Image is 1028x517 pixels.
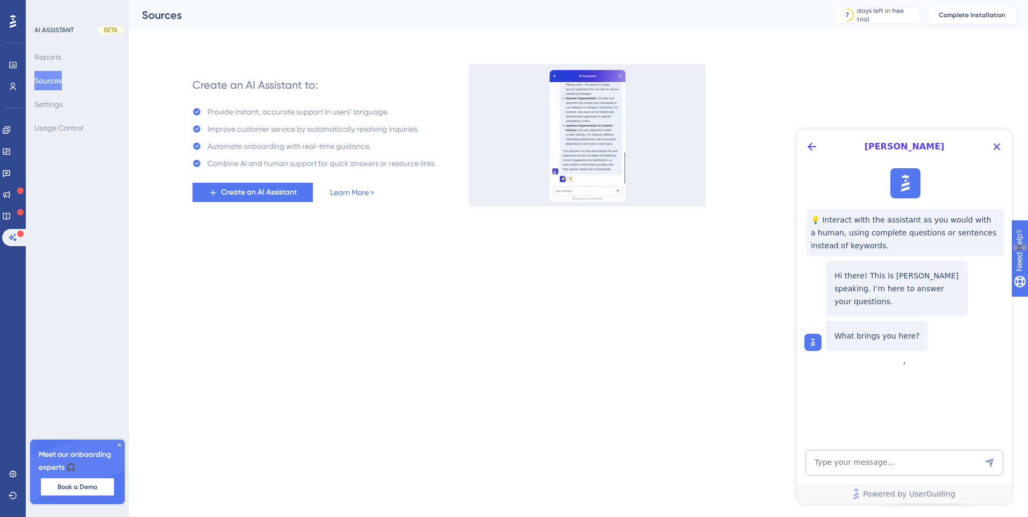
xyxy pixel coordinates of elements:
[846,11,849,19] div: 7
[41,478,114,496] button: Book a Demo
[330,186,374,199] a: Learn More >
[208,140,370,153] div: Automate onboarding with real-time guidance.
[857,6,917,24] div: days left in free trial
[929,6,1015,24] button: Complete Installation
[208,105,388,118] div: Provide instant, accurate support in users' language.
[468,64,706,207] img: 536038c8a6906fa413afa21d633a6c1c.gif
[208,123,419,135] div: Improve customer service by automatically resolving inquiries.
[192,183,313,202] button: Create an AI Assistant
[142,8,808,23] div: Sources
[221,186,297,199] span: Create an AI Assistant
[939,11,1005,19] span: Complete Installation
[797,130,1012,504] iframe: UserGuiding AI Assistant
[25,3,67,16] span: Need Help?
[192,77,318,92] div: Create an AI Assistant to:
[58,483,97,491] span: Book a Demo
[39,448,116,474] span: Meet our onboarding experts 🎧
[208,157,436,170] div: Combine AI and human support for quick answers or resource links.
